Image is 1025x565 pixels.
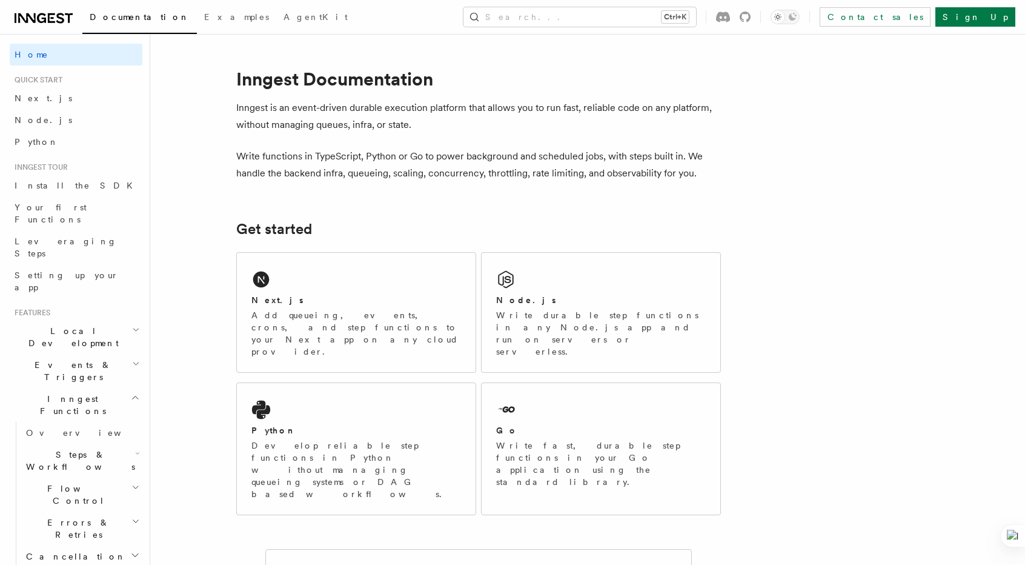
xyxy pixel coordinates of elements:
span: Events & Triggers [10,359,132,383]
h1: Inngest Documentation [236,68,721,90]
p: Add queueing, events, crons, and step functions to your Next app on any cloud provider. [251,309,461,358]
p: Write functions in TypeScript, Python or Go to power background and scheduled jobs, with steps bu... [236,148,721,182]
button: Inngest Functions [10,388,142,422]
p: Write fast, durable step functions in your Go application using the standard library. [496,440,706,488]
a: Leveraging Steps [10,230,142,264]
a: Overview [21,422,142,444]
button: Events & Triggers [10,354,142,388]
span: Python [15,137,59,147]
span: Documentation [90,12,190,22]
span: Local Development [10,325,132,349]
a: Node.js [10,109,142,131]
span: Inngest tour [10,162,68,172]
a: Your first Functions [10,196,142,230]
a: Examples [197,4,276,33]
span: Home [15,48,48,61]
a: AgentKit [276,4,355,33]
kbd: Ctrl+K [662,11,689,23]
span: Leveraging Steps [15,236,117,258]
a: Get started [236,221,312,238]
a: GoWrite fast, durable step functions in your Go application using the standard library. [481,383,721,515]
span: Cancellation [21,550,126,563]
a: PythonDevelop reliable step functions in Python without managing queueing systems or DAG based wo... [236,383,476,515]
span: Your first Functions [15,202,87,224]
span: Install the SDK [15,181,140,190]
span: Examples [204,12,269,22]
a: Sign Up [935,7,1015,27]
a: Next.js [10,87,142,109]
span: Inngest Functions [10,393,131,417]
span: Steps & Workflows [21,449,135,473]
span: Setting up your app [15,270,119,292]
a: Next.jsAdd queueing, events, crons, and step functions to your Next app on any cloud provider. [236,252,476,373]
span: AgentKit [284,12,348,22]
span: Flow Control [21,483,131,507]
a: Home [10,44,142,65]
h2: Node.js [496,294,556,306]
a: Contact sales [820,7,930,27]
span: Next.js [15,93,72,103]
a: Python [10,131,142,153]
span: Overview [26,428,151,438]
p: Write durable step functions in any Node.js app and run on servers or serverless. [496,309,706,358]
span: Quick start [10,75,62,85]
a: Documentation [82,4,197,34]
button: Flow Control [21,478,142,512]
a: Setting up your app [10,264,142,298]
a: Node.jsWrite durable step functions in any Node.js app and run on servers or serverless. [481,252,721,373]
button: Errors & Retries [21,512,142,546]
h2: Go [496,424,518,436]
button: Local Development [10,320,142,354]
h2: Next.js [251,294,304,306]
button: Search...Ctrl+K [463,7,696,27]
a: Install the SDK [10,175,142,196]
button: Toggle dark mode [771,10,800,24]
span: Features [10,308,50,318]
p: Inngest is an event-driven durable execution platform that allows you to run fast, reliable code ... [236,99,721,133]
button: Steps & Workflows [21,444,142,478]
span: Node.js [15,115,72,125]
h2: Python [251,424,296,436]
span: Errors & Retries [21,517,131,541]
p: Develop reliable step functions in Python without managing queueing systems or DAG based workflows. [251,440,461,500]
